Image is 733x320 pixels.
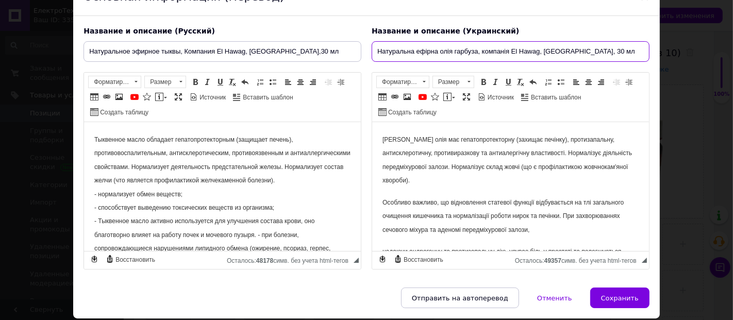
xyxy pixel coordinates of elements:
[295,76,306,88] a: По центру
[537,294,572,302] span: Отменить
[417,91,428,103] a: Добавить видео с YouTube
[389,91,401,103] a: Вставить/Редактировать ссылку (Ctrl+L)
[141,91,153,103] a: Вставить иконку
[113,91,125,103] a: Изображение
[10,73,266,114] h2: Переведенный текст: - Нормалізує обмін речовин; - сприяє виведенню токсичних речовин із організму...
[10,10,266,163] body: Визуальный текстовый редактор, 6793ED2C-EA0C-40C8-A2A2-B8FAE2A8A864
[129,91,140,103] a: Добавить видео с YouTube
[372,27,519,35] span: Название и описание (Украинский)
[372,122,649,251] iframe: Визуальный текстовый редактор, 6793ED2C-EA0C-40C8-A2A2-B8FAE2A8A864
[432,76,474,88] a: Размер
[377,254,388,265] a: Сделать резервную копию сейчас
[255,76,266,88] a: Вставить / удалить нумерованный список
[256,257,273,264] span: 48178
[412,294,508,302] span: Отправить на автоперевод
[88,76,141,88] a: Форматирование
[392,254,445,265] a: Восстановить
[486,93,514,102] span: Источник
[476,91,515,103] a: Источник
[442,91,457,103] a: Вставить сообщение
[335,76,346,88] a: Увеличить отступ
[601,294,639,302] span: Сохранить
[555,76,567,88] a: Вставить / удалить маркированный список
[433,76,464,88] span: Размер
[104,254,157,265] a: Восстановить
[515,76,526,88] a: Убрать форматирование
[376,76,429,88] a: Форматирование
[377,106,438,117] a: Создать таблицу
[307,76,319,88] a: По правому краю
[478,76,489,88] a: Полужирный (Ctrl+B)
[611,76,622,88] a: Уменьшить отступ
[144,76,186,88] a: Размер
[10,126,255,160] span: надаючи андрогенну та протизапальну дію, усуває біль у простаті та полегшується сечовипускання; н...
[590,288,649,308] button: Сохранить
[84,27,215,35] span: Название и описание (Русский)
[10,77,252,111] span: Особливо важливо, що відновлення статевої функції відбувається на тлі загального очищення кишечни...
[202,76,213,88] a: Курсив (Ctrl+I)
[323,76,334,88] a: Уменьшить отступ
[114,256,155,264] span: Восстановить
[145,76,176,88] span: Размер
[282,76,294,88] a: По левому краю
[503,76,514,88] a: Подчеркнутый (Ctrl+U)
[402,256,443,264] span: Восстановить
[10,10,393,310] body: Визуальный текстовый редактор, F3B71511-520F-43A7-A2E3-A29B410E90DF
[595,76,607,88] a: По правому краю
[543,76,554,88] a: Вставить / удалить нумерованный список
[267,76,278,88] a: Вставить / удалить маркированный список
[198,93,226,102] span: Источник
[642,258,647,263] span: Перетащите для изменения размера
[227,76,238,88] a: Убрать форматирование
[10,14,260,62] span: [PERSON_NAME] олія має гепатопротекторну (захищає печінку), протизапальну, антисклеротичну, проти...
[529,93,581,102] span: Вставить шаблон
[214,76,226,88] a: Подчеркнутый (Ctrl+U)
[515,255,642,264] div: Подсчет символов
[89,91,100,103] a: Таблица
[387,108,437,117] span: Создать таблицу
[190,76,201,88] a: Полужирный (Ctrl+B)
[402,91,413,103] a: Изображение
[154,91,169,103] a: Вставить сообщение
[354,258,359,263] span: Перетащите для изменения размера
[401,288,519,308] button: Отправить на автоперевод
[544,257,561,264] span: 49357
[429,91,441,103] a: Вставить иконку
[89,106,150,117] a: Создать таблицу
[527,76,539,88] a: Отменить (Ctrl+Z)
[623,76,635,88] a: Увеличить отступ
[227,255,354,264] div: Подсчет символов
[173,91,184,103] a: Развернуть
[461,91,472,103] a: Развернуть
[377,91,388,103] a: Таблица
[526,288,583,308] button: Отменить
[231,91,294,103] a: Вставить шаблон
[89,254,100,265] a: Сделать резервную копию сейчас
[583,76,594,88] a: По центру
[377,76,419,88] span: Форматирование
[89,76,131,88] span: Форматирование
[10,10,266,65] h2: Переведенный текст: Гарбузова олія має гепатопротекторну (захищає печінку), протизапальну, антиск...
[490,76,502,88] a: Курсив (Ctrl+I)
[10,122,266,163] h2: Переведенный текст: надаючи андрогенну та протизапальну дію, усуває біль у простаті та полегшуєть...
[101,91,112,103] a: Вставить/Редактировать ссылку (Ctrl+L)
[84,122,361,251] iframe: Визуальный текстовый редактор, 52973930-7E3C-4E7C-8EB9-45D45DFBDB8C
[520,91,582,103] a: Вставить шаблон
[98,108,148,117] span: Создать таблицу
[10,14,392,307] span: Тыквенное масло обладает гепатопротекторным (защищает печень), противовоспалительным, антисклерот...
[239,76,251,88] a: Отменить (Ctrl+Z)
[571,76,582,88] a: По левому краю
[188,91,227,103] a: Источник
[241,93,293,102] span: Вставить шаблон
